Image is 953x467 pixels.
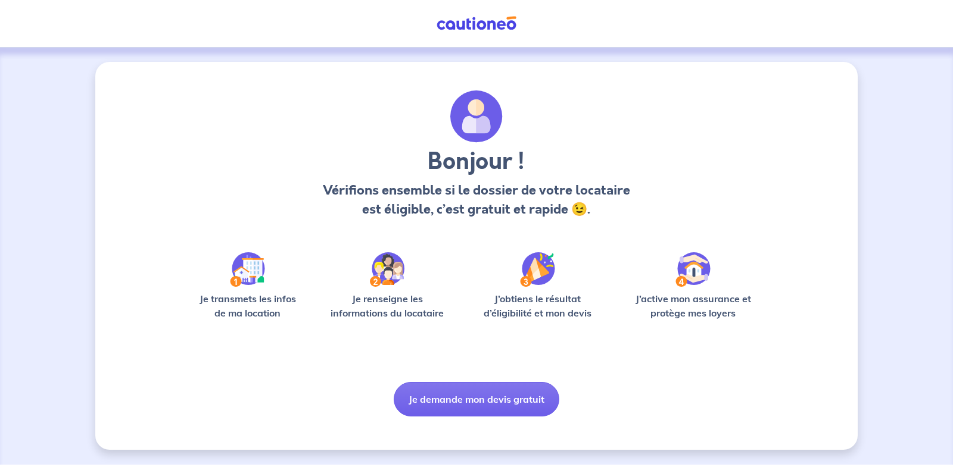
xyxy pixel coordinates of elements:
img: Cautioneo [432,16,521,31]
p: Je transmets les infos de ma location [191,292,304,320]
img: /static/bfff1cf634d835d9112899e6a3df1a5d/Step-4.svg [675,252,711,287]
img: archivate [450,90,503,143]
img: /static/f3e743aab9439237c3e2196e4328bba9/Step-3.svg [520,252,555,287]
img: /static/c0a346edaed446bb123850d2d04ad552/Step-2.svg [370,252,404,287]
p: Vérifions ensemble si le dossier de votre locataire est éligible, c’est gratuit et rapide 😉. [319,181,633,219]
p: Je renseigne les informations du locataire [323,292,451,320]
p: J’obtiens le résultat d’éligibilité et mon devis [471,292,605,320]
img: /static/90a569abe86eec82015bcaae536bd8e6/Step-1.svg [230,252,265,287]
h3: Bonjour ! [319,148,633,176]
p: J’active mon assurance et protège mes loyers [624,292,762,320]
button: Je demande mon devis gratuit [394,382,559,416]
